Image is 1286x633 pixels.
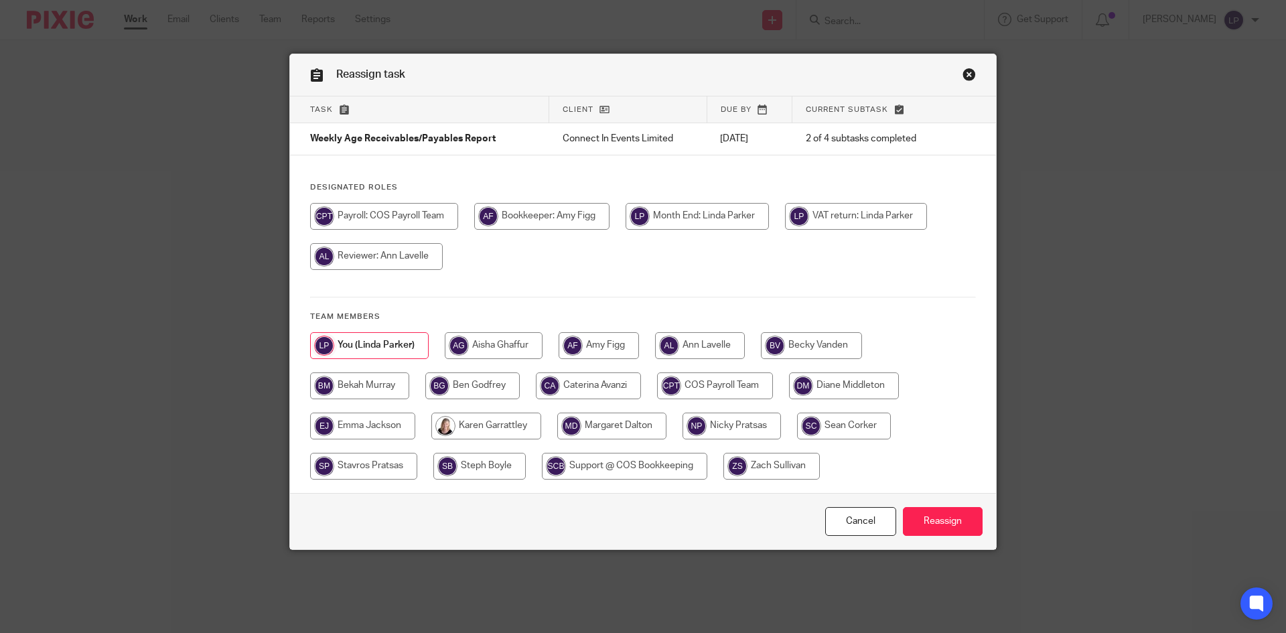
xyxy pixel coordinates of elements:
[962,68,976,86] a: Close this dialog window
[563,132,693,145] p: Connect In Events Limited
[806,106,888,113] span: Current subtask
[792,123,950,155] td: 2 of 4 subtasks completed
[336,69,405,80] span: Reassign task
[903,507,983,536] input: Reassign
[310,311,976,322] h4: Team members
[563,106,593,113] span: Client
[825,507,896,536] a: Close this dialog window
[310,182,976,193] h4: Designated Roles
[721,106,752,113] span: Due by
[310,106,333,113] span: Task
[310,135,496,144] span: Weekly Age Receivables/Payables Report
[720,132,778,145] p: [DATE]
